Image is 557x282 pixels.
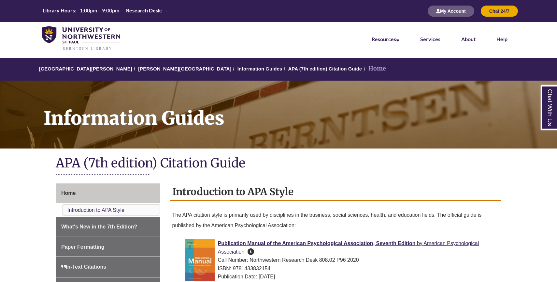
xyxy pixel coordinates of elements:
a: Introduction to APA Style [67,207,124,213]
span: American Psychological Association [218,241,479,255]
h1: Information Guides [36,81,557,140]
a: Chat 24/7 [481,8,518,14]
div: ISBN: 9781433832154 [185,264,496,273]
span: 1:00pm – 9:00pm [80,7,119,13]
h2: Introduction to APA Style [170,183,502,201]
span: Home [61,190,76,196]
p: The APA citation style is primarily used by disciplines in the business, social sciences, health,... [172,207,499,233]
a: Help [496,36,507,42]
a: Home [56,183,160,203]
span: by [417,241,422,246]
a: [GEOGRAPHIC_DATA][PERSON_NAME] [39,66,132,71]
a: My Account [428,8,474,14]
a: In-Text Citations [56,257,160,277]
a: Resources [372,36,399,42]
div: Publication Date: [DATE] [185,273,496,281]
div: Call Number: Northwestern Research Desk 808.02 P96 2020 [185,256,496,264]
span: Publication Manual of the American Psychological Association, Seventh Edition [218,241,416,246]
a: Paper Formatting [56,237,160,257]
a: Hours Today [40,7,171,16]
button: My Account [428,6,474,17]
img: UNWSP Library Logo [42,26,120,51]
a: About [461,36,476,42]
a: Information Guides [237,66,282,71]
table: Hours Today [40,7,171,15]
a: Services [420,36,440,42]
th: Research Desk: [123,7,163,14]
button: Chat 24/7 [481,6,518,17]
span: In-Text Citations [61,264,106,270]
a: What's New in the 7th Edition? [56,217,160,237]
li: Home [362,64,386,73]
th: Library Hours: [40,7,77,14]
a: Publication Manual of the American Psychological Association, Seventh Edition by American Psychol... [218,241,479,255]
span: What's New in the 7th Edition? [61,224,137,229]
span: – [166,7,169,13]
h1: APA (7th edition) Citation Guide [56,155,501,172]
span: Paper Formatting [61,244,104,250]
a: [PERSON_NAME][GEOGRAPHIC_DATA] [138,66,231,71]
a: APA (7th edition) Citation Guide [288,66,362,71]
